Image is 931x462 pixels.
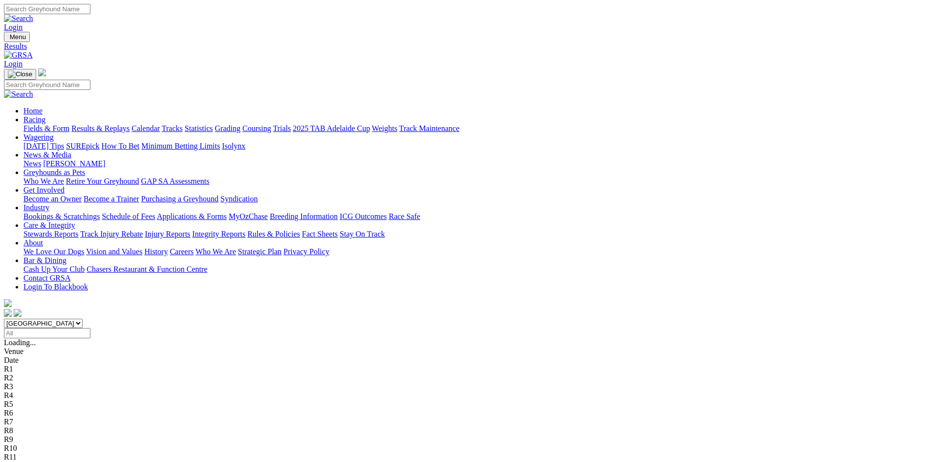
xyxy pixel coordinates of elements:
span: Menu [10,33,26,41]
a: Login [4,60,22,68]
a: Results [4,42,927,51]
a: Care & Integrity [23,221,75,229]
div: R10 [4,444,927,453]
div: R5 [4,400,927,409]
input: Select date [4,328,90,338]
a: [PERSON_NAME] [43,159,105,168]
a: Bookings & Scratchings [23,212,100,220]
a: Minimum Betting Limits [141,142,220,150]
div: R9 [4,435,927,444]
div: Greyhounds as Pets [23,177,927,186]
div: Date [4,356,927,365]
a: Careers [170,247,194,256]
a: News [23,159,41,168]
a: Isolynx [222,142,245,150]
div: R8 [4,426,927,435]
a: MyOzChase [229,212,268,220]
div: R7 [4,418,927,426]
a: GAP SA Assessments [141,177,210,185]
a: Coursing [242,124,271,132]
div: Industry [23,212,927,221]
a: Privacy Policy [283,247,329,256]
div: R2 [4,374,927,382]
a: Fact Sheets [302,230,338,238]
img: twitter.svg [14,309,22,317]
a: Purchasing a Greyhound [141,195,218,203]
a: Strategic Plan [238,247,281,256]
div: R4 [4,391,927,400]
div: Venue [4,347,927,356]
a: Bar & Dining [23,256,66,264]
a: About [23,239,43,247]
input: Search [4,4,90,14]
a: Tracks [162,124,183,132]
a: Cash Up Your Club [23,265,85,273]
a: Rules & Policies [247,230,300,238]
a: Home [23,107,43,115]
a: Race Safe [389,212,420,220]
div: News & Media [23,159,927,168]
a: Trials [273,124,291,132]
a: Become a Trainer [84,195,139,203]
a: Chasers Restaurant & Function Centre [87,265,207,273]
img: logo-grsa-white.png [38,68,46,76]
div: R11 [4,453,927,462]
div: Wagering [23,142,927,151]
a: 2025 TAB Adelaide Cup [293,124,370,132]
div: Bar & Dining [23,265,927,274]
a: Injury Reports [145,230,190,238]
a: We Love Our Dogs [23,247,84,256]
img: Search [4,14,33,23]
a: Calendar [131,124,160,132]
a: Schedule of Fees [102,212,155,220]
a: Syndication [220,195,258,203]
input: Search [4,80,90,90]
a: Greyhounds as Pets [23,168,85,176]
a: How To Bet [102,142,140,150]
a: Fields & Form [23,124,69,132]
a: Stewards Reports [23,230,78,238]
a: Results & Replays [71,124,130,132]
a: Applications & Forms [157,212,227,220]
a: SUREpick [66,142,99,150]
a: Track Maintenance [399,124,459,132]
a: Statistics [185,124,213,132]
a: ICG Outcomes [340,212,387,220]
a: History [144,247,168,256]
a: Login To Blackbook [23,283,88,291]
a: Weights [372,124,397,132]
div: About [23,247,927,256]
img: logo-grsa-white.png [4,299,12,307]
div: R3 [4,382,927,391]
a: Who We Are [23,177,64,185]
img: GRSA [4,51,33,60]
a: Industry [23,203,49,212]
a: Stay On Track [340,230,385,238]
img: Search [4,90,33,99]
a: Login [4,23,22,31]
div: Care & Integrity [23,230,927,239]
div: R1 [4,365,927,374]
a: Become an Owner [23,195,82,203]
span: Loading... [4,338,36,347]
a: Who We Are [195,247,236,256]
a: Get Involved [23,186,65,194]
a: Racing [23,115,45,124]
a: Breeding Information [270,212,338,220]
a: Track Injury Rebate [80,230,143,238]
a: Vision and Values [86,247,142,256]
div: R6 [4,409,927,418]
img: facebook.svg [4,309,12,317]
div: Get Involved [23,195,927,203]
a: News & Media [23,151,71,159]
a: Contact GRSA [23,274,70,282]
a: Integrity Reports [192,230,245,238]
img: Close [8,70,32,78]
button: Toggle navigation [4,69,36,80]
a: Retire Your Greyhound [66,177,139,185]
a: Grading [215,124,240,132]
a: Wagering [23,133,54,141]
a: [DATE] Tips [23,142,64,150]
div: Racing [23,124,927,133]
